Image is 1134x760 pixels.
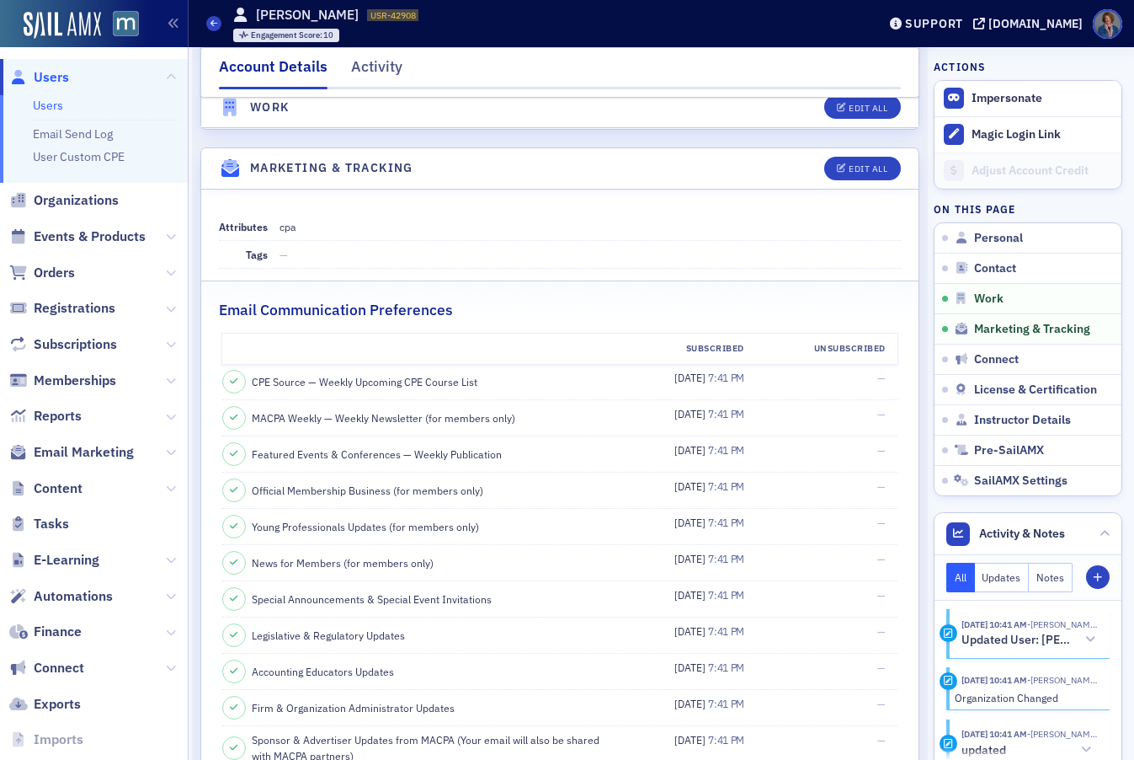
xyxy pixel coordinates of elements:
span: Automations [34,587,113,606]
a: Memberships [9,372,116,390]
img: SailAMX [24,12,101,39]
span: [DATE] [674,552,708,565]
span: Tasks [34,515,69,533]
h5: updated [961,743,1006,758]
a: User Custom CPE [33,149,125,164]
div: Activity [940,624,957,642]
h4: Marketing & Tracking [250,159,413,177]
h4: Work [250,99,290,116]
a: Adjust Account Credit [934,153,1121,189]
span: Dee Sullivan [1027,728,1098,740]
a: Users [33,98,63,113]
button: Updates [975,563,1030,592]
a: Orders [9,264,75,282]
span: Registrations [34,299,115,318]
span: Content [34,479,83,498]
a: Reports [9,407,82,425]
span: 7:41 PM [708,371,744,384]
span: News for Members (for members only) [252,555,434,570]
span: 7:41 PM [708,443,744,457]
button: updated [961,741,1098,759]
div: Magic Login Link [972,127,1113,142]
a: Exports [9,695,81,714]
span: MACPA Weekly — Weekly Newsletter (for members only) [252,410,515,425]
span: Firm & Organization Administrator Updates [252,700,455,715]
span: — [877,516,886,529]
span: Subscriptions [34,335,117,354]
h1: [PERSON_NAME] [256,6,359,24]
h4: Actions [934,59,986,74]
span: [DATE] [674,407,708,420]
a: Registrations [9,299,115,318]
div: Activity [351,56,402,87]
span: 7:41 PM [708,516,744,529]
a: Email Marketing [9,443,134,462]
span: Organizations [34,191,119,210]
div: Engagement Score: 10 [233,29,340,42]
span: 7:41 PM [708,552,744,565]
a: E-Learning [9,551,99,570]
a: Finance [9,623,82,641]
div: Adjust Account Credit [972,163,1113,179]
span: Imports [34,731,83,749]
span: — [877,443,886,457]
span: — [280,248,288,261]
time: 5/13/2024 10:41 AM [961,728,1027,740]
button: Magic Login Link [934,116,1121,153]
span: 7:41 PM [708,661,744,674]
span: Orders [34,264,75,282]
span: Exports [34,695,81,714]
span: Young Professionals Updates (for members only) [252,519,479,534]
span: [DATE] [674,516,708,529]
a: Subscriptions [9,335,117,354]
span: Email Marketing [34,443,134,462]
span: Dee Sullivan [1027,674,1098,686]
h5: Updated User: [PERSON_NAME] [961,633,1076,648]
span: License & Certification [974,383,1097,398]
span: SailAMX Settings [974,474,1067,489]
span: Work [974,292,1004,307]
span: E-Learning [34,551,99,570]
div: 10 [251,31,334,40]
span: — [877,479,886,493]
span: [DATE] [674,697,708,710]
span: Contact [974,261,1016,276]
a: Users [9,68,69,87]
a: Content [9,479,83,498]
span: Connect [974,352,1019,367]
span: 7:41 PM [708,407,744,420]
a: Email Send Log [33,126,113,142]
span: Accounting Educators Updates [252,664,394,679]
span: [DATE] [674,443,708,457]
span: Engagement Score : [251,29,324,40]
div: Subscribed [615,342,756,356]
span: [DATE] [674,661,708,674]
span: Reports [34,407,82,425]
span: 7:41 PM [708,624,744,638]
div: Update [940,735,957,752]
a: Automations [9,587,113,606]
span: Dee Sullivan [1027,618,1098,630]
button: Impersonate [972,91,1042,106]
button: All [946,563,975,592]
span: Events & Products [34,227,146,246]
span: — [877,624,886,638]
span: — [877,697,886,710]
span: 7:41 PM [708,479,744,493]
span: — [877,588,886,602]
a: View Homepage [101,11,139,40]
button: Edit All [824,157,900,180]
div: Edit All [849,164,887,174]
a: Tasks [9,515,69,533]
span: Users [34,68,69,87]
span: Legislative & Regulatory Updates [252,628,405,643]
button: [DOMAIN_NAME] [973,18,1089,29]
span: Pre-SailAMX [974,443,1044,458]
span: Attributes [219,220,268,233]
span: CPE Source — Weekly Upcoming CPE Course List [252,374,477,389]
span: — [877,661,886,674]
span: Marketing & Tracking [974,322,1090,337]
div: Activity [940,672,957,690]
div: Edit All [849,104,887,113]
